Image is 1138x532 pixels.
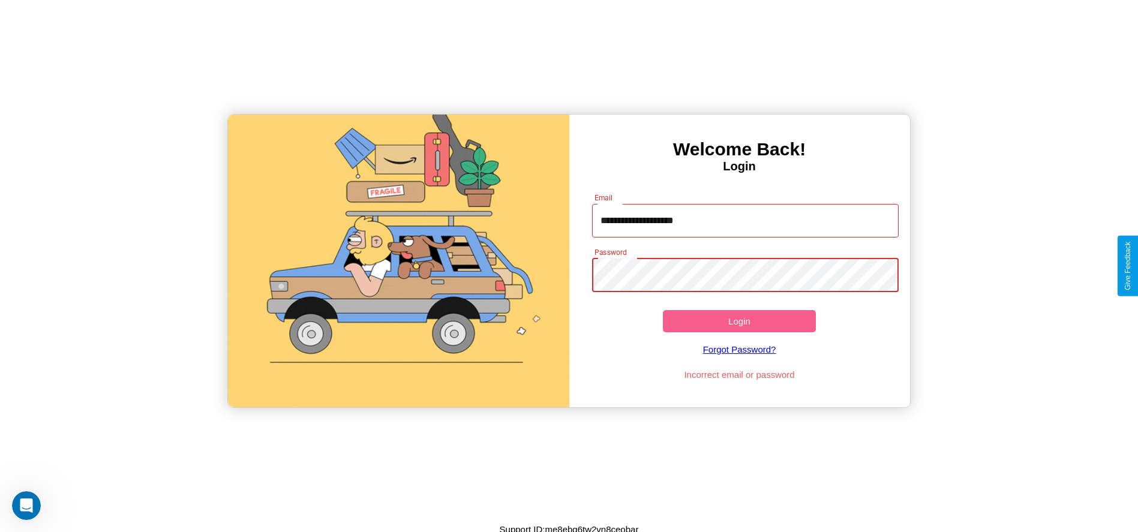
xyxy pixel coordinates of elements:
h4: Login [569,160,910,173]
img: gif [228,115,569,407]
label: Password [594,247,626,257]
div: Give Feedback [1124,242,1132,290]
button: Login [663,310,816,332]
p: Incorrect email or password [586,366,893,383]
label: Email [594,193,613,203]
iframe: Intercom live chat [12,491,41,520]
a: Forgot Password? [586,332,893,366]
h3: Welcome Back! [569,139,910,160]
